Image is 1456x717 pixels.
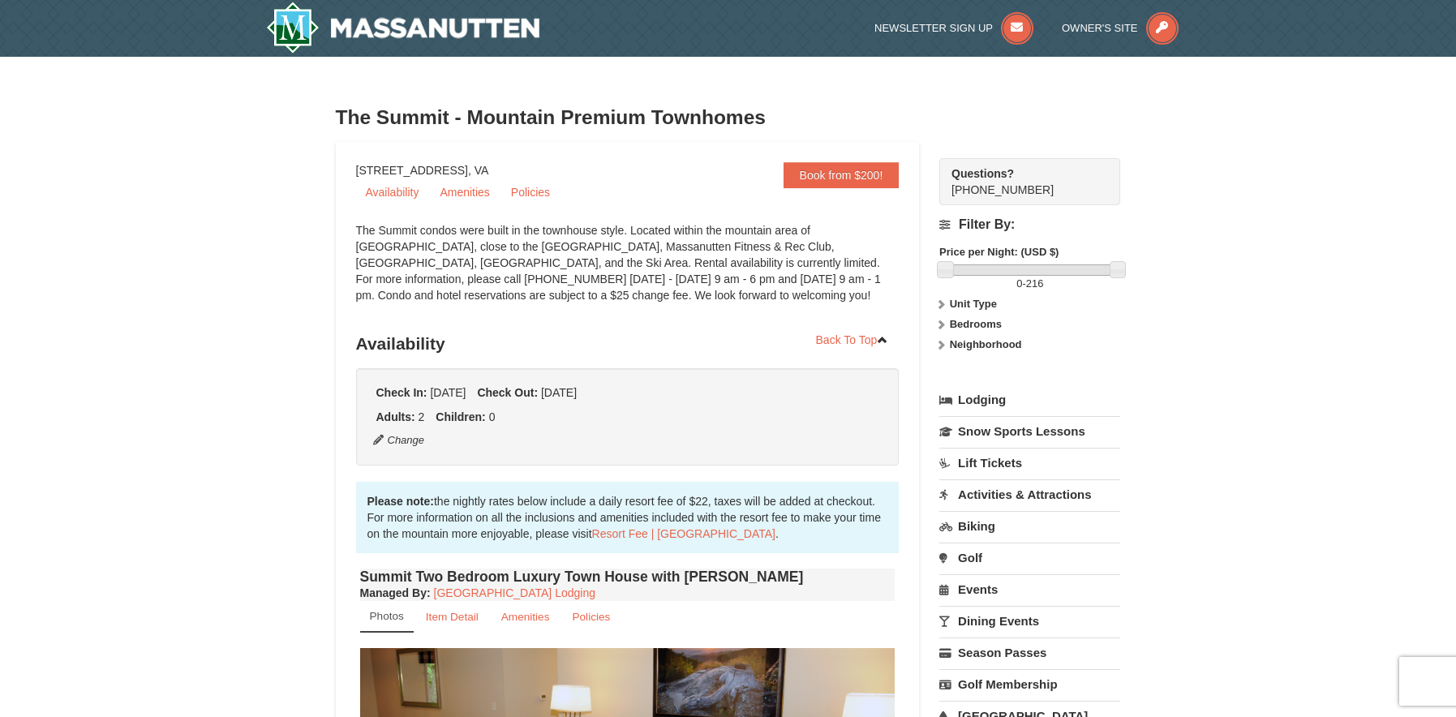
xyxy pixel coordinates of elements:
a: Biking [939,511,1120,541]
h3: The Summit - Mountain Premium Townhomes [336,101,1121,134]
a: Amenities [430,180,499,204]
a: Dining Events [939,606,1120,636]
a: Snow Sports Lessons [939,416,1120,446]
h4: Summit Two Bedroom Luxury Town House with [PERSON_NAME] [360,569,896,585]
strong: Check In: [376,386,427,399]
a: Book from $200! [784,162,900,188]
a: Events [939,574,1120,604]
span: [DATE] [541,386,577,399]
small: Item Detail [426,611,479,623]
strong: Bedrooms [950,318,1002,330]
a: Lodging [939,385,1120,414]
a: Photos [360,601,414,633]
strong: Adults: [376,410,415,423]
small: Amenities [501,611,550,623]
a: Season Passes [939,638,1120,668]
span: Owner's Site [1062,22,1138,34]
a: Resort Fee | [GEOGRAPHIC_DATA] [592,527,775,540]
a: Golf Membership [939,669,1120,699]
a: Availability [356,180,429,204]
span: Managed By [360,586,427,599]
span: Newsletter Sign Up [874,22,993,34]
span: 0 [489,410,496,423]
span: 2 [419,410,425,423]
a: Lift Tickets [939,448,1120,478]
a: [GEOGRAPHIC_DATA] Lodging [434,586,595,599]
a: Owner's Site [1062,22,1179,34]
div: the nightly rates below include a daily resort fee of $22, taxes will be added at checkout. For m... [356,482,900,553]
span: [DATE] [430,386,466,399]
button: Change [372,431,426,449]
a: Item Detail [415,601,489,633]
div: The Summit condos were built in the townhouse style. Located within the mountain area of [GEOGRAP... [356,222,900,320]
a: Policies [561,601,621,633]
a: Amenities [491,601,560,633]
strong: Unit Type [950,298,997,310]
h3: Availability [356,328,900,360]
label: - [939,276,1120,292]
strong: Price per Night: (USD $) [939,246,1059,258]
a: Activities & Attractions [939,479,1120,509]
img: Massanutten Resort Logo [266,2,540,54]
a: Golf [939,543,1120,573]
span: 0 [1016,277,1022,290]
strong: Check Out: [477,386,538,399]
strong: Questions? [951,167,1014,180]
a: Back To Top [805,328,900,352]
small: Photos [370,610,404,622]
small: Policies [572,611,610,623]
strong: : [360,586,431,599]
a: Newsletter Sign Up [874,22,1033,34]
strong: Please note: [367,495,434,508]
a: Massanutten Resort [266,2,540,54]
h4: Filter By: [939,217,1120,232]
span: [PHONE_NUMBER] [951,165,1091,196]
strong: Neighborhood [950,338,1022,350]
strong: Children: [436,410,485,423]
a: Policies [501,180,560,204]
span: 216 [1026,277,1044,290]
